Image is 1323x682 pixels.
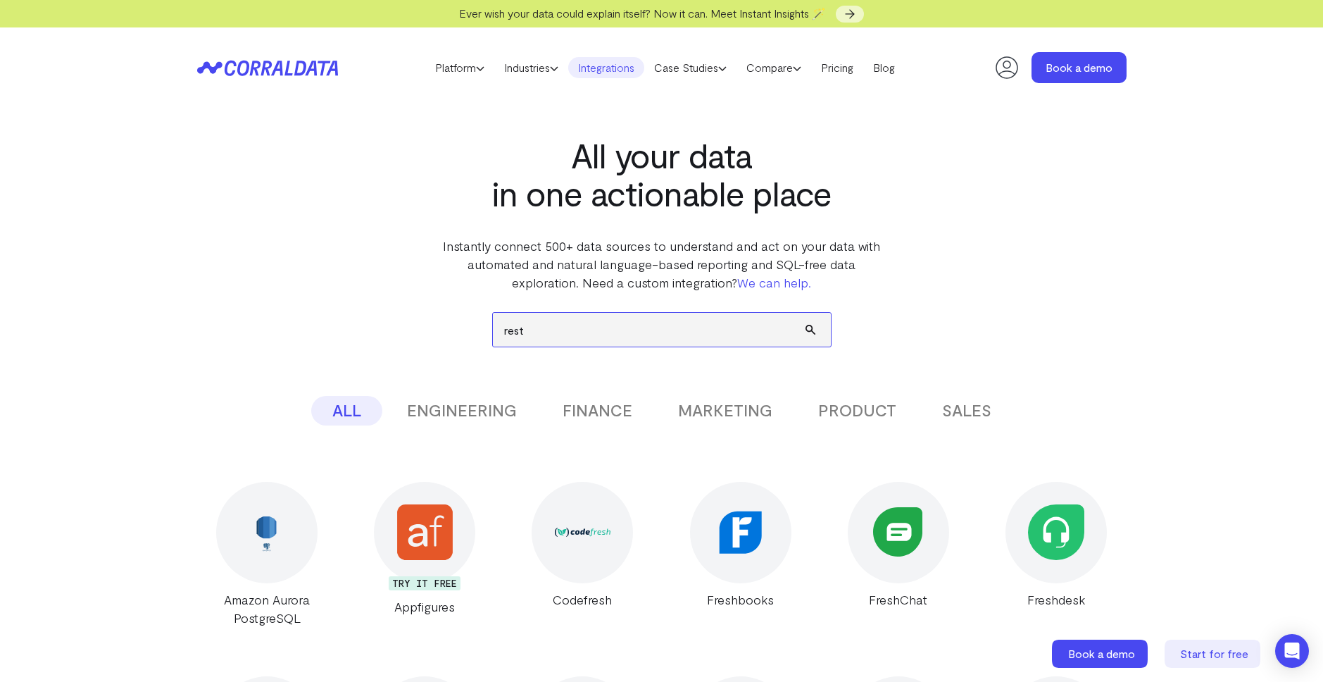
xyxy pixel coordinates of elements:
[459,6,826,20] span: Ever wish your data could explain itself? Now it can. Meet Instant Insights 🪄
[737,275,811,290] a: We can help.
[986,482,1126,627] a: Freshdesk Freshdesk
[828,482,968,627] a: FreshChat FreshChat
[386,396,538,426] button: ENGINEERING
[555,528,610,537] img: Codefresh
[811,57,863,78] a: Pricing
[493,313,831,347] input: Search data sources
[397,504,453,560] img: Appfigures
[719,511,762,554] img: Freshbooks
[873,507,923,557] img: FreshChat
[1165,640,1263,668] a: Start for free
[1032,52,1127,83] a: Book a demo
[644,57,736,78] a: Case Studies
[355,482,495,627] a: Appfigures TRY IT FREE Appfigures
[568,57,644,78] a: Integrations
[1028,504,1084,560] img: Freshdesk
[513,482,653,627] a: Codefresh Codefresh
[440,237,884,292] p: Instantly connect 500+ data sources to understand and act on your data with automated and natural...
[863,57,905,78] a: Blog
[986,590,1126,609] div: Freshdesk
[828,590,968,609] div: FreshChat
[657,396,794,426] button: MARKETING
[311,396,382,426] button: ALL
[440,136,884,212] h1: All your data in one actionable place
[670,482,810,627] a: Freshbooks Freshbooks
[797,396,917,426] button: PRODUCT
[921,396,1012,426] button: SALES
[239,504,294,560] img: Amazon Aurora PostgreSQL
[1275,634,1309,668] div: Open Intercom Messenger
[1052,640,1150,668] a: Book a demo
[1180,647,1248,660] span: Start for free
[736,57,811,78] a: Compare
[197,482,337,627] a: Amazon Aurora PostgreSQL Amazon Aurora PostgreSQL
[541,396,653,426] button: FINANCE
[670,590,810,609] div: Freshbooks
[355,597,495,616] div: Appfigures
[513,590,653,609] div: Codefresh
[197,590,337,627] div: Amazon Aurora PostgreSQL
[425,57,494,78] a: Platform
[389,576,460,590] div: TRY IT FREE
[494,57,568,78] a: Industries
[1068,647,1135,660] span: Book a demo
